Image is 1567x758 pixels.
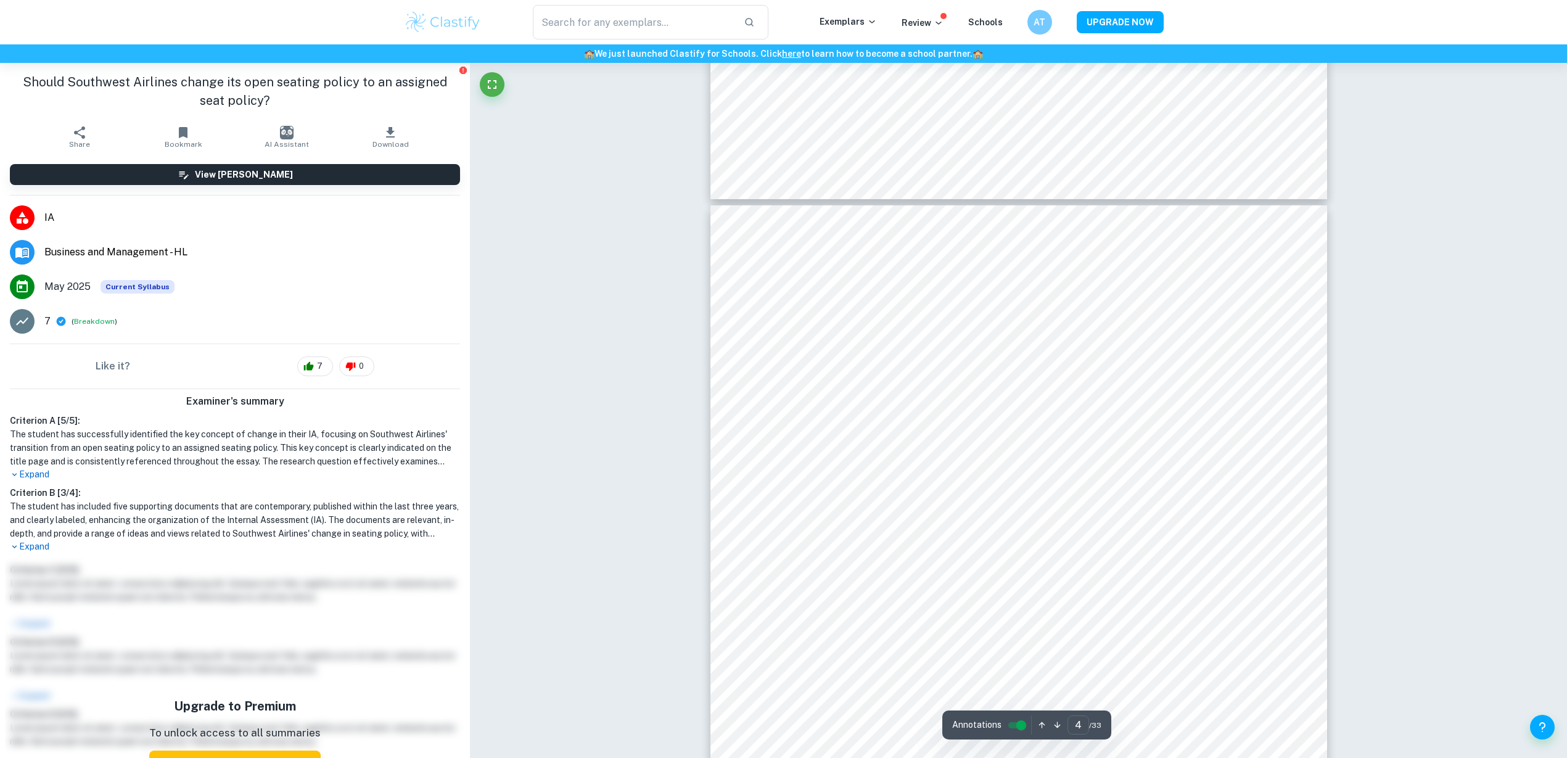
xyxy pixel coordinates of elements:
p: To unlock access to all summaries [149,725,321,741]
button: Share [28,120,131,154]
button: AT [1027,10,1052,35]
p: Expand [10,468,460,481]
p: Review [902,16,944,30]
p: Expand [10,540,460,553]
span: Current Syllabus [101,280,175,294]
span: Download [372,140,409,149]
span: Share [69,140,90,149]
h6: Criterion A [ 5 / 5 ]: [10,414,460,427]
span: May 2025 [44,279,91,294]
img: Clastify logo [404,10,482,35]
button: View [PERSON_NAME] [10,164,460,185]
button: Fullscreen [480,72,504,97]
div: 7 [297,356,333,376]
button: AI Assistant [235,120,339,154]
span: 7 [310,360,329,373]
button: Help and Feedback [1530,715,1555,739]
h6: View [PERSON_NAME] [195,168,293,181]
p: Exemplars [820,15,877,28]
h6: Like it? [96,359,130,374]
h1: The student has successfully identified the key concept of change in their IA, focusing on Southw... [10,427,460,468]
a: here [782,49,801,59]
div: 0 [339,356,374,376]
button: Breakdown [74,316,115,327]
h6: We just launched Clastify for Schools. Click to learn how to become a school partner. [2,47,1565,60]
span: 🏫 [973,49,983,59]
span: 🏫 [584,49,594,59]
img: AI Assistant [280,126,294,139]
span: Business and Management - HL [44,245,460,260]
h6: Examiner's summary [5,394,465,409]
button: UPGRADE NOW [1077,11,1164,33]
button: Download [339,120,442,154]
button: Bookmark [131,120,235,154]
a: Schools [968,17,1003,27]
span: AI Assistant [265,140,309,149]
h5: Upgrade to Premium [149,697,321,715]
button: Report issue [458,65,467,75]
h6: AT [1032,15,1047,29]
h6: Criterion B [ 3 / 4 ]: [10,486,460,500]
div: This exemplar is based on the current syllabus. Feel free to refer to it for inspiration/ideas wh... [101,280,175,294]
p: 7 [44,314,51,329]
span: ( ) [72,316,117,328]
span: Bookmark [165,140,202,149]
span: 0 [352,360,371,373]
span: IA [44,210,460,225]
h1: The student has included five supporting documents that are contemporary, published within the la... [10,500,460,540]
span: Annotations [952,719,1001,731]
input: Search for any exemplars... [533,5,734,39]
h1: Should Southwest Airlines change its open seating policy to an assigned seat policy? [10,73,460,110]
span: / 33 [1089,720,1101,731]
